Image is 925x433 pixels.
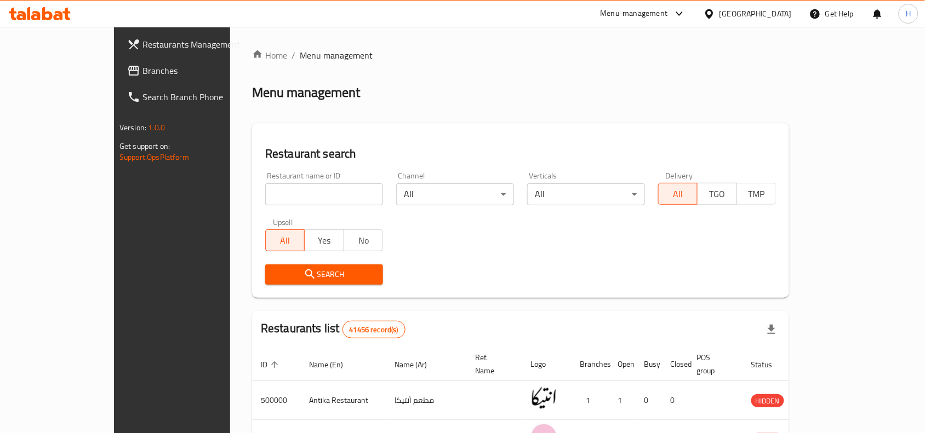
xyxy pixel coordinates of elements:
span: 41456 record(s) [343,325,405,335]
td: 500000 [252,381,300,420]
td: 0 [636,381,662,420]
span: Restaurants Management [142,38,260,51]
span: No [349,233,379,249]
span: 1.0.0 [148,120,165,135]
span: TGO [702,186,732,202]
button: Yes [304,229,344,251]
li: / [292,49,295,62]
span: POS group [697,351,729,377]
label: Upsell [273,218,293,226]
label: Delivery [666,172,693,180]
div: HIDDEN [751,394,784,407]
th: Open [609,348,636,381]
a: Branches [118,57,269,84]
span: Ref. Name [475,351,509,377]
th: Busy [636,348,662,381]
button: Search [265,264,383,285]
td: Antika Restaurant [300,381,386,420]
th: Logo [522,348,571,381]
td: 0 [662,381,688,420]
h2: Restaurant search [265,146,776,162]
img: Antika Restaurant [530,384,558,412]
a: Home [252,49,287,62]
button: All [265,229,305,251]
div: All [527,183,645,205]
td: 1 [609,381,636,420]
div: Total records count [342,321,406,338]
div: [GEOGRAPHIC_DATA] [720,8,792,20]
span: Status [751,358,787,371]
span: TMP [741,186,772,202]
a: Restaurants Management [118,31,269,57]
button: TGO [697,183,736,205]
div: All [396,183,514,205]
span: H [906,8,911,20]
span: Name (En) [309,358,357,371]
button: TMP [736,183,776,205]
th: Branches [571,348,609,381]
span: Branches [142,64,260,77]
nav: breadcrumb [252,49,789,62]
span: Search Branch Phone [142,90,260,103]
a: Support.OpsPlatform [119,150,189,164]
span: Search [274,268,374,281]
td: مطعم أنتيكا [386,381,466,420]
button: No [344,229,383,251]
span: All [663,186,693,202]
span: Version: [119,120,146,135]
button: All [658,183,698,205]
span: Menu management [300,49,373,62]
td: 1 [571,381,609,420]
span: Name (Ar) [395,358,441,371]
span: All [270,233,300,249]
div: Export file [758,316,785,343]
div: Menu-management [601,7,668,20]
span: Get support on: [119,139,170,153]
input: Search for restaurant name or ID.. [265,183,383,205]
h2: Menu management [252,84,360,101]
h2: Restaurants list [261,320,406,338]
span: Yes [309,233,339,249]
th: Closed [662,348,688,381]
a: Search Branch Phone [118,84,269,110]
span: ID [261,358,282,371]
span: HIDDEN [751,395,784,407]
